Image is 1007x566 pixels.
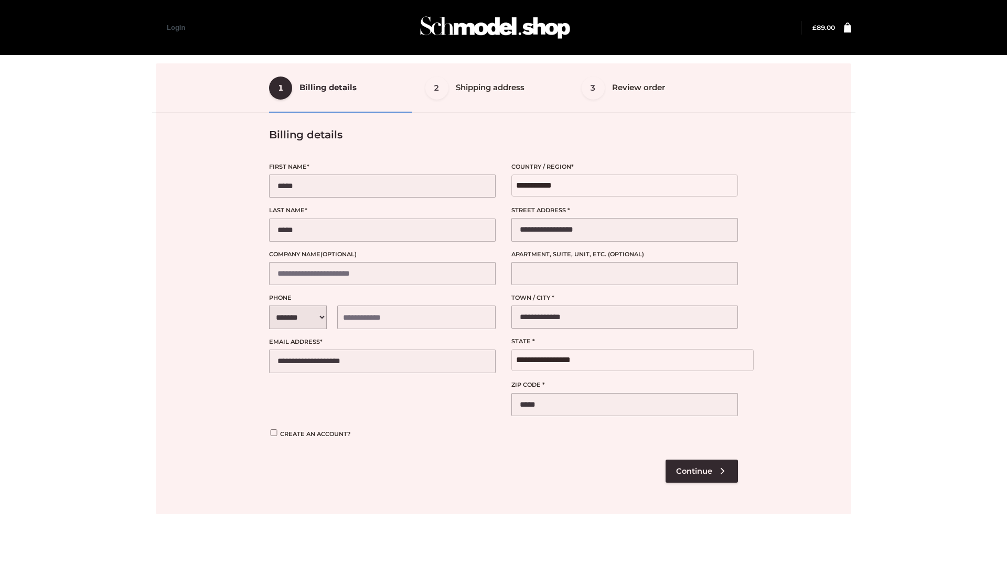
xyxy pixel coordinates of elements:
span: £ [812,24,817,31]
a: Login [167,24,185,31]
a: £89.00 [812,24,835,31]
bdi: 89.00 [812,24,835,31]
img: Schmodel Admin 964 [416,7,574,48]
